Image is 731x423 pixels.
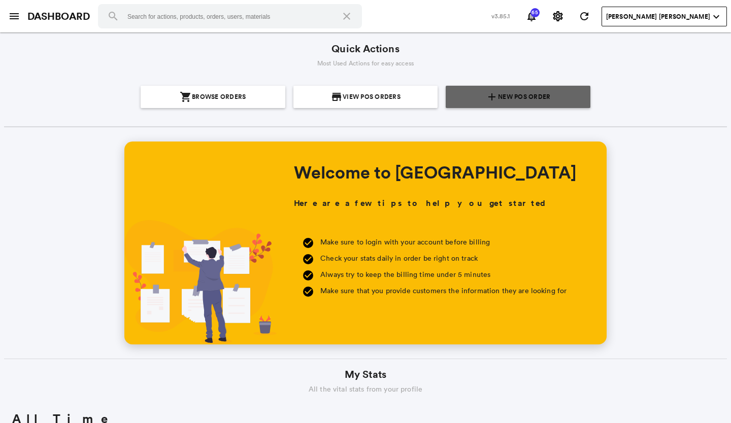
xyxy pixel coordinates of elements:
[302,253,314,265] md-icon: check_circle
[317,59,414,67] span: Most Used Actions for easy access
[491,12,510,20] span: v3.85.1
[294,162,577,182] h1: Welcome to [GEOGRAPHIC_DATA]
[710,11,722,23] md-icon: expand_more
[320,268,567,280] p: Always try to keep the billing time under 5 minutes
[320,252,567,264] p: Check your stats daily in order be right on track
[302,286,314,298] md-icon: check_circle
[606,12,710,21] span: [PERSON_NAME] [PERSON_NAME]
[446,86,590,108] a: {{action.icon}}New POS Order
[27,9,90,24] a: DASHBOARD
[141,86,285,108] a: {{action.icon}}Browse Orders
[341,10,353,22] md-icon: close
[335,4,359,28] button: Clear
[530,10,540,15] span: 65
[4,6,24,26] button: open sidebar
[8,10,20,22] md-icon: menu
[98,4,362,28] input: Search for actions, products, orders, users, materials
[521,6,542,26] button: Notifications
[302,237,314,249] md-icon: check_circle
[309,384,422,394] span: All the vital stats from your profile
[602,7,727,26] button: User
[192,86,246,108] span: Browse Orders
[293,86,438,108] a: {{action.icon}}View POS Orders
[302,269,314,281] md-icon: check_circle
[552,10,564,22] md-icon: settings
[320,236,567,248] p: Make sure to login with your account before billing
[101,4,125,28] button: Search
[548,6,568,26] button: Settings
[330,91,343,103] md-icon: {{action.icon}}
[578,10,590,22] md-icon: refresh
[343,86,401,108] span: View POS Orders
[320,285,567,297] p: Make sure that you provide customers the information they are looking for
[345,367,386,382] span: My Stats
[525,10,538,22] md-icon: notifications
[294,197,548,209] h3: Here are a few tips to help you get started
[180,91,192,103] md-icon: {{action.icon}}
[107,10,119,22] md-icon: search
[331,42,399,56] span: Quick Actions
[498,86,550,108] span: New POS Order
[574,6,594,26] button: Refresh State
[486,91,498,103] md-icon: {{action.icon}}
